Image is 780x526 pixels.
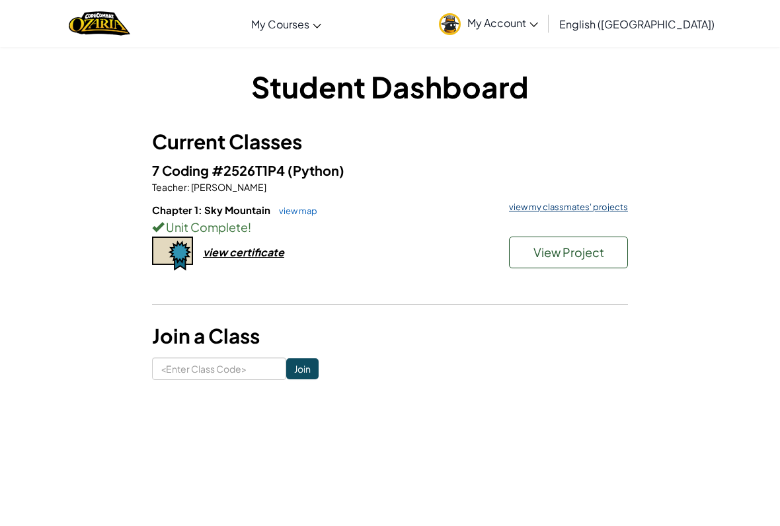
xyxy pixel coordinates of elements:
span: Teacher [152,181,187,193]
input: Join [286,358,319,379]
span: English ([GEOGRAPHIC_DATA]) [559,17,715,31]
span: My Account [467,16,538,30]
span: (Python) [288,162,344,178]
div: view certificate [203,245,284,259]
h3: Current Classes [152,127,628,157]
span: Unit Complete [164,219,248,235]
a: view my classmates' projects [502,203,628,211]
span: : [187,181,190,193]
span: My Courses [251,17,309,31]
h3: Join a Class [152,321,628,351]
img: certificate-icon.png [152,237,193,271]
a: My Account [432,3,545,44]
a: view certificate [152,245,284,259]
span: View Project [533,244,604,260]
img: avatar [439,13,461,35]
input: <Enter Class Code> [152,357,286,380]
a: English ([GEOGRAPHIC_DATA]) [553,6,721,42]
a: view map [272,206,317,216]
span: ! [248,219,251,235]
button: View Project [509,237,628,268]
a: Ozaria by CodeCombat logo [69,10,130,37]
a: My Courses [245,6,328,42]
img: Home [69,10,130,37]
span: 7 Coding #2526T1P4 [152,162,288,178]
h1: Student Dashboard [152,66,628,107]
span: [PERSON_NAME] [190,181,266,193]
span: Chapter 1: Sky Mountain [152,204,272,216]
